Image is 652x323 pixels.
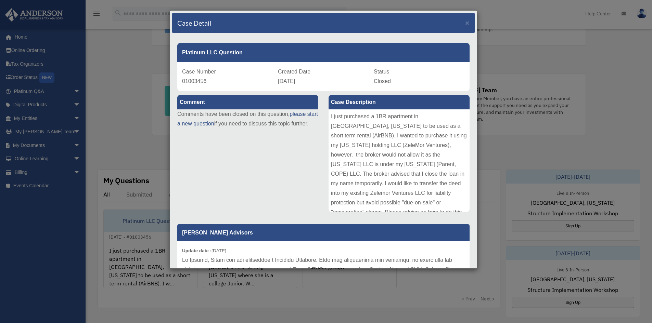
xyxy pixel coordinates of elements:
div: I just purchased a 1BR apartment in [GEOGRAPHIC_DATA], [US_STATE] to be used as a short term rent... [329,109,470,212]
label: Comment [177,95,318,109]
p: [PERSON_NAME] Advisors [177,224,470,241]
button: Close [465,19,470,26]
span: 01003456 [182,78,206,84]
span: Closed [374,78,391,84]
span: × [465,19,470,27]
label: Case Description [329,95,470,109]
a: please start a new question [177,111,318,126]
p: Comments have been closed on this question, if you need to discuss this topic further. [177,109,318,129]
span: Case Number [182,69,216,75]
small: [DATE] [182,248,226,253]
b: Update date : [182,248,212,253]
span: Status [374,69,389,75]
span: [DATE] [278,78,295,84]
h4: Case Detail [177,18,211,28]
span: Created Date [278,69,310,75]
div: Platinum LLC Question [177,43,470,62]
